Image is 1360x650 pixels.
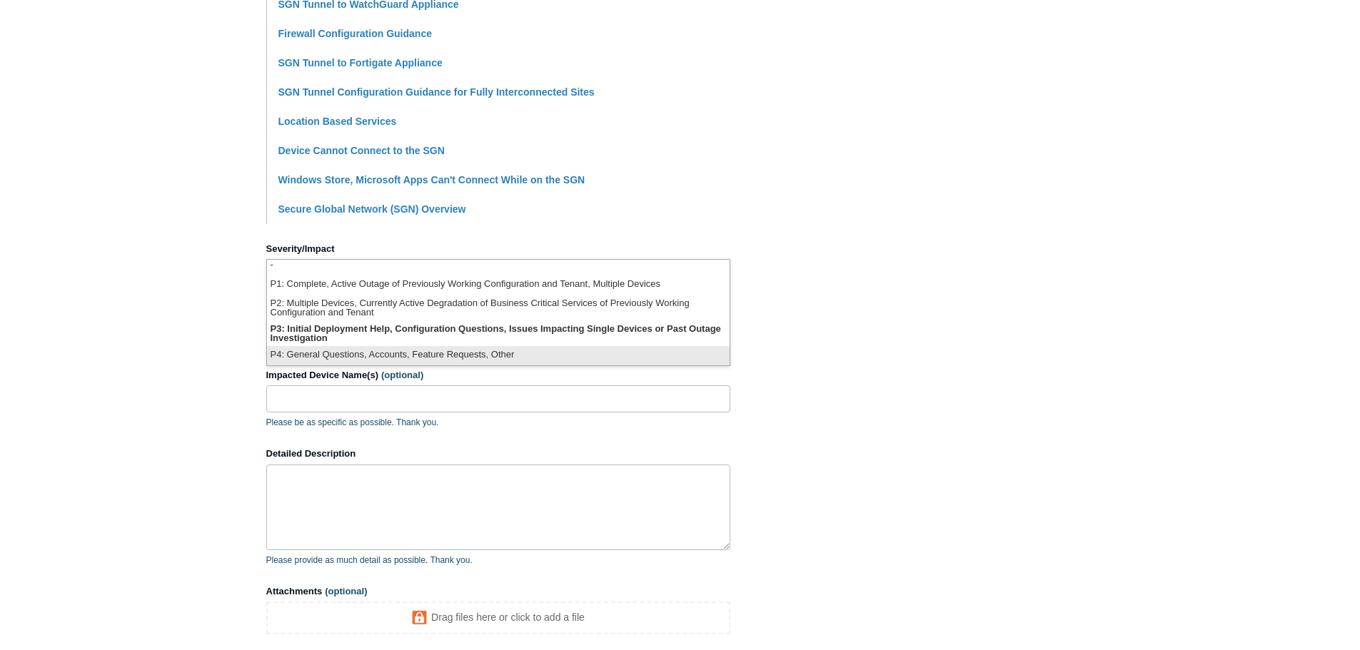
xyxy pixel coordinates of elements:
li: P2: Multiple Devices, Currently Active Degradation of Business Critical Services of Previously Wo... [267,295,730,320]
a: Location Based Services [278,116,397,127]
span: (optional) [381,370,423,380]
li: - [267,256,730,275]
a: Device Cannot Connect to the SGN [278,145,445,156]
a: SGN Tunnel Configuration Guidance for Fully Interconnected Sites [278,86,595,98]
label: Impacted Device Name(s) [266,368,730,382]
li: P1: Complete, Active Outage of Previously Working Configuration and Tenant, Multiple Devices [267,275,730,295]
p: Please provide as much detail as possible. Thank you. [266,554,730,567]
p: Please be as specific as possible. Thank you. [266,416,730,429]
li: P3: Initial Deployment Help, Configuration Questions, Issues Impacting Single Devices or Past Out... [267,320,730,346]
a: Secure Global Network (SGN) Overview [278,203,466,215]
li: P4: General Questions, Accounts, Feature Requests, Other [267,346,730,365]
label: Detailed Description [266,447,730,461]
a: SGN Tunnel to Fortigate Appliance [278,57,443,68]
label: Attachments [266,584,730,599]
a: Firewall Configuration Guidance [278,28,432,39]
span: (optional) [325,586,367,596]
a: Windows Store, Microsoft Apps Can't Connect While on the SGN [278,174,585,186]
label: Severity/Impact [266,242,730,256]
